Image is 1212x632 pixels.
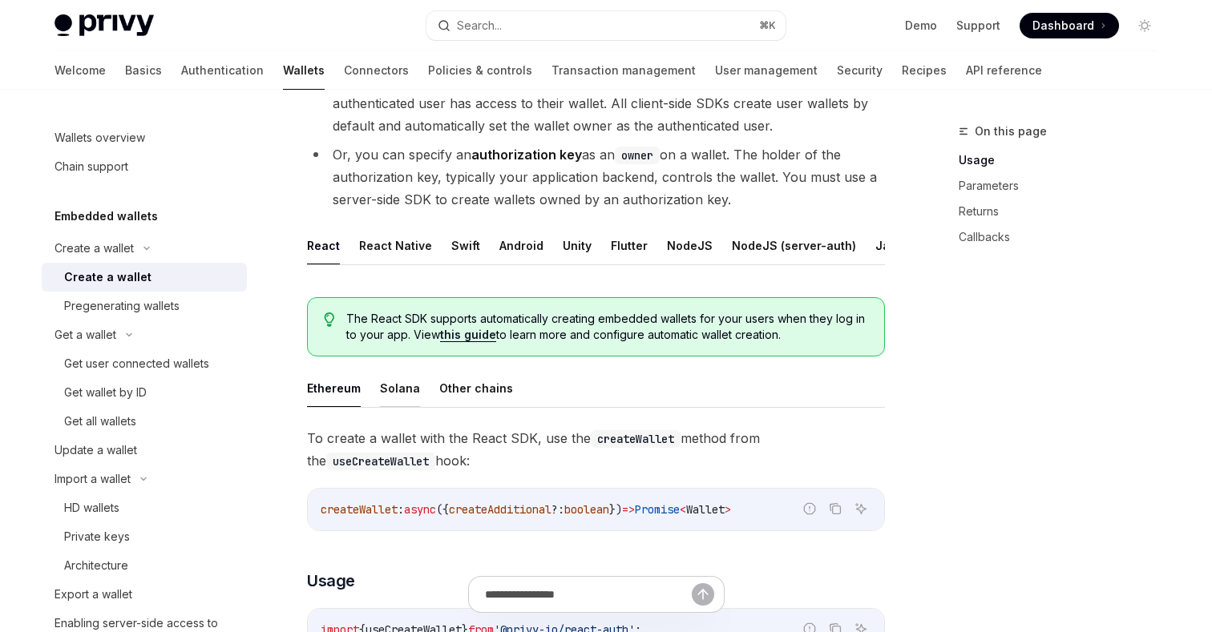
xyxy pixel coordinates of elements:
[591,430,681,448] code: createWallet
[959,147,1170,173] a: Usage
[42,407,247,436] a: Get all wallets
[42,349,247,378] a: Get user connected wallets
[436,502,449,517] span: ({
[64,556,128,575] div: Architecture
[715,51,818,90] a: User management
[380,369,420,407] button: Solana
[55,157,128,176] div: Chain support
[680,502,686,517] span: <
[55,585,132,604] div: Export a wallet
[563,227,592,264] button: Unity
[64,268,151,287] div: Create a wallet
[440,328,496,342] a: this guide
[55,325,116,344] div: Get a wallet
[42,580,247,609] a: Export a wallet
[426,11,786,40] button: Search...⌘K
[959,224,1170,250] a: Callbacks
[42,522,247,551] a: Private keys
[686,502,725,517] span: Wallet
[307,143,885,211] li: Or, you can specify an as an on a wallet. The holder of the authorization key, typically your app...
[439,369,513,407] button: Other chains
[404,502,436,517] span: async
[64,412,136,431] div: Get all wallets
[42,436,247,465] a: Update a wallet
[551,502,564,517] span: ?:
[959,199,1170,224] a: Returns
[428,51,532,90] a: Policies & controls
[1020,13,1119,38] a: Dashboard
[64,527,130,546] div: Private keys
[975,122,1047,141] span: On this page
[307,427,885,472] span: To create a wallet with the React SDK, use the method from the hook:
[959,173,1170,199] a: Parameters
[667,227,713,264] button: NodeJS
[55,239,134,258] div: Create a wallet
[609,502,622,517] span: })
[307,227,340,264] button: React
[283,51,325,90] a: Wallets
[449,502,551,517] span: createAdditional
[55,51,106,90] a: Welcome
[307,369,361,407] button: Ethereum
[359,227,432,264] button: React Native
[346,311,868,343] span: The React SDK supports automatically creating embedded wallets for your users when they log in to...
[905,18,937,34] a: Demo
[471,147,582,163] strong: authorization key
[875,227,903,264] button: Java
[799,498,820,519] button: Report incorrect code
[499,227,543,264] button: Android
[551,51,696,90] a: Transaction management
[55,207,158,226] h5: Embedded wallets
[326,453,435,470] code: useCreateWallet
[956,18,1000,34] a: Support
[64,296,180,316] div: Pregenerating wallets
[692,583,714,606] button: Send message
[732,227,856,264] button: NodeJS (server-auth)
[611,227,648,264] button: Flutter
[42,292,247,320] a: Pregenerating wallets
[42,551,247,580] a: Architecture
[42,263,247,292] a: Create a wallet
[181,51,264,90] a: Authentication
[1032,18,1094,34] span: Dashboard
[64,354,209,373] div: Get user connected wallets
[42,493,247,522] a: HD wallets
[825,498,846,519] button: Copy the contents from the code block
[64,498,119,517] div: HD wallets
[398,502,404,517] span: :
[307,70,885,137] li: To create a user wallet, specify a as an owner of the wallet. This ensures only the authenticated...
[42,378,247,407] a: Get wallet by ID
[615,147,660,164] code: owner
[902,51,947,90] a: Recipes
[42,123,247,152] a: Wallets overview
[451,227,480,264] button: Swift
[457,16,502,35] div: Search...
[622,502,635,517] span: =>
[55,128,145,147] div: Wallets overview
[321,502,398,517] span: createWallet
[1132,13,1157,38] button: Toggle dark mode
[850,498,871,519] button: Ask AI
[42,152,247,181] a: Chain support
[55,14,154,37] img: light logo
[307,570,355,592] span: Usage
[125,51,162,90] a: Basics
[564,502,609,517] span: boolean
[64,383,147,402] div: Get wallet by ID
[635,502,680,517] span: Promise
[55,441,137,460] div: Update a wallet
[324,312,335,327] svg: Tip
[55,469,131,489] div: Import a wallet
[759,19,776,32] span: ⌘ K
[966,51,1042,90] a: API reference
[344,51,409,90] a: Connectors
[725,502,731,517] span: >
[837,51,883,90] a: Security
